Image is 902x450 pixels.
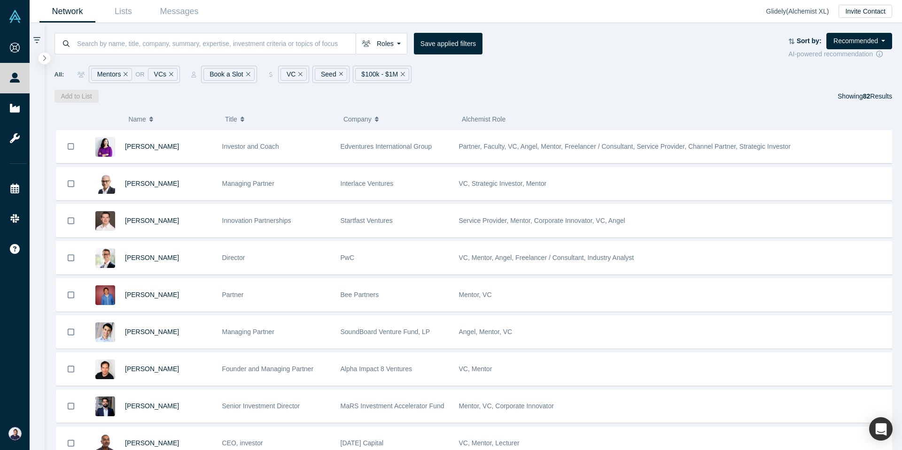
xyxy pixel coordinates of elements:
[343,109,452,129] button: Company
[125,217,179,224] a: [PERSON_NAME]
[341,180,394,187] span: Interlace Ventures
[341,328,430,336] span: SoundBoard Venture Fund, LP
[295,69,303,80] button: Remove Filter
[95,359,115,379] img: Carlos Ochoa's Profile Image
[222,402,300,410] span: Senior Investment Director
[459,217,625,224] span: Service Provider, Mentor, Corporate Innovator, VC, Angel
[315,68,347,81] div: Seed
[343,109,372,129] span: Company
[341,291,379,298] span: Bee Partners
[125,402,179,410] a: [PERSON_NAME]
[414,33,482,54] button: Save applied filters
[95,285,115,305] img: Garrett Goldberg's Profile Image
[125,143,179,150] a: [PERSON_NAME]
[341,217,393,224] span: Startfast Ventures
[459,291,492,298] span: Mentor, VC
[788,49,892,59] div: AI-powered recommendation
[56,316,86,348] button: Bookmark
[863,92,871,100] strong: 82
[459,143,791,150] span: Partner, Faculty, VC, Angel, Mentor, Freelancer / Consultant, Service Provider, Channel Partner, ...
[95,248,115,268] img: Derrick Tate's Profile Image
[125,254,179,261] a: [PERSON_NAME]
[56,353,86,385] button: Bookmark
[125,180,179,187] a: [PERSON_NAME]
[459,328,513,336] span: Angel, Mentor, VC
[95,397,115,416] img: Zeeshan Ali's Profile Image
[222,365,314,373] span: Founder and Managing Partner
[95,137,115,157] img: Sarah K Lee's Profile Image
[121,69,128,80] button: Remove Filter
[56,168,86,200] button: Bookmark
[459,402,554,410] span: Mentor, VC, Corporate Innovator
[76,32,356,54] input: Search by name, title, company, summary, expertise, investment criteria or topics of focus
[125,291,179,298] a: [PERSON_NAME]
[8,10,22,23] img: Alchemist Vault Logo
[151,0,207,23] a: Messages
[148,68,178,81] div: VCs
[336,69,343,80] button: Remove Filter
[125,365,179,373] a: [PERSON_NAME]
[8,427,22,440] img: Shu Oikawa's Account
[459,365,492,373] span: VC, Mentor
[125,439,179,447] a: [PERSON_NAME]
[54,90,99,103] button: Add to List
[56,205,86,237] button: Bookmark
[459,180,547,187] span: VC, Strategic Investor, Mentor
[222,328,274,336] span: Managing Partner
[459,254,634,261] span: VC, Mentor, Angel, Freelancer / Consultant, Industry Analyst
[56,279,86,311] button: Bookmark
[222,439,263,447] span: CEO, investor
[95,0,151,23] a: Lists
[225,109,237,129] span: Title
[95,174,115,194] img: Vincent Diallo's Profile Image
[95,322,115,342] img: Jonathan Hakakian's Profile Image
[355,68,409,81] div: $100k - $1M
[356,33,407,54] button: Roles
[341,143,432,150] span: Edventures International Group
[95,211,115,231] img: Michael Thaney's Profile Image
[839,5,892,18] button: Invite Contact
[225,109,334,129] button: Title
[341,254,355,261] span: PwC
[128,109,215,129] button: Name
[222,180,274,187] span: Managing Partner
[341,439,384,447] span: [DATE] Capital
[838,90,892,103] div: Showing
[398,69,405,80] button: Remove Filter
[54,70,64,79] span: All:
[826,33,892,49] button: Recommended
[39,0,95,23] a: Network
[243,69,250,80] button: Remove Filter
[56,242,86,274] button: Bookmark
[280,68,307,81] div: VC
[797,37,822,45] strong: Sort by:
[135,70,145,79] span: or
[56,390,86,422] button: Bookmark
[222,143,279,150] span: Investor and Coach
[125,328,179,336] a: [PERSON_NAME]
[459,439,520,447] span: VC, Mentor, Lecturer
[341,402,444,410] span: MaRS Investment Accelerator Fund
[91,68,132,81] div: Mentors
[863,92,892,100] span: Results
[166,69,173,80] button: Remove Filter
[766,7,839,16] div: Glidely ( Alchemist XL )
[222,217,291,224] span: Innovation Partnerships
[203,68,254,81] div: Book a Slot
[222,291,244,298] span: Partner
[341,365,412,373] span: Alpha Impact 8 Ventures
[128,109,146,129] span: Name
[222,254,245,261] span: Director
[56,130,86,163] button: Bookmark
[462,115,505,123] span: Alchemist Role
